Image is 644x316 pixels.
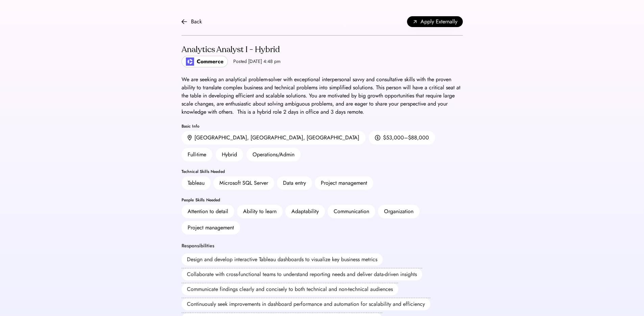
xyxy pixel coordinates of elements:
[188,135,192,141] img: location.svg
[243,207,277,216] div: Ability to learn
[384,207,413,216] div: Organization
[383,134,429,142] div: $53,000–$88,000
[182,283,398,295] div: Communicate findings clearly and concisely to both technical and non-technical audiences
[182,170,463,174] div: Technical Skills Needed
[421,18,457,26] span: Apply Externally
[188,207,228,216] div: Attention to detail
[182,298,430,310] div: Continuously seek improvements in dashboard performance and automation for scalability and effici...
[216,148,243,161] div: Hybrid
[186,58,194,66] img: poweredbycommerce_logo.jpeg
[197,58,223,66] div: Commerce
[246,148,301,161] div: Operations/Admin
[188,179,205,187] div: Tableau
[182,75,463,116] div: We are seeking an analytical problem-solver with exceptional interpersonal savvy and consultative...
[321,179,367,187] div: Project management
[191,18,202,26] div: Back
[375,135,380,141] img: money.svg
[219,179,268,187] div: Microsoft SQL Server
[283,179,306,187] div: Data entry
[182,44,281,55] div: Analytics Analyst I - Hybrid
[182,253,383,266] div: Design and develop interactive Tableau dashboards to visualize key business metrics
[182,124,463,128] div: Basic Info
[188,224,234,232] div: Project management
[233,58,281,65] div: Posted [DATE] 4:48 pm
[182,268,422,280] div: Collaborate with cross-functional teams to understand reporting needs and deliver data-driven ins...
[334,207,369,216] div: Communication
[407,16,463,27] button: Apply Externally
[182,198,463,202] div: People Skills Needed
[291,207,319,216] div: Adaptability
[182,19,187,24] img: arrow-back.svg
[194,134,359,142] div: [GEOGRAPHIC_DATA], [GEOGRAPHIC_DATA], [GEOGRAPHIC_DATA]
[182,243,214,249] div: Responsibilities
[182,148,212,161] div: Full-time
